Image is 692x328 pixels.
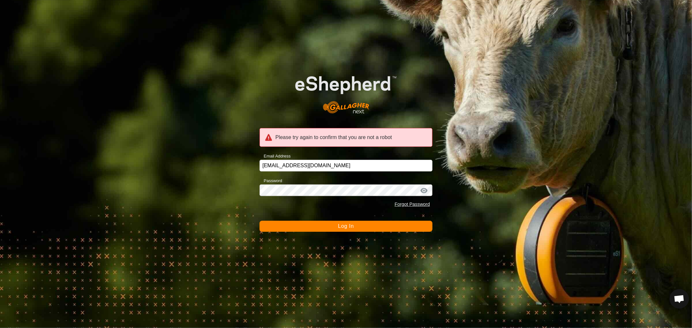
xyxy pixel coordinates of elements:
label: Email Address [260,153,291,159]
input: Email Address [260,160,432,171]
button: Log In [260,221,432,232]
div: Please try again to confirm that you are not a robot [260,128,432,147]
div: Open chat [670,289,689,309]
a: Forgot Password [395,202,430,207]
img: E-shepherd Logo [277,62,415,121]
label: Password [260,178,282,184]
span: Log In [338,223,354,229]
